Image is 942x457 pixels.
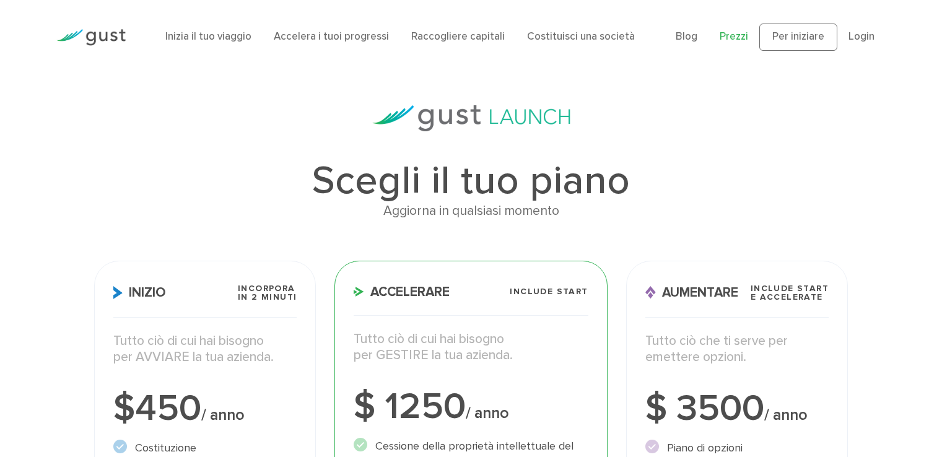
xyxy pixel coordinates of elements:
[312,157,630,204] font: Scegli il tuo piano
[135,442,196,455] font: Costituzione
[370,284,450,300] font: Accelerare
[527,30,635,43] a: Costituisci una società
[354,331,504,347] font: Tutto ciò di cui hai bisogno
[662,285,738,300] font: Aumentare
[238,292,297,302] font: in 2 minuti
[772,30,824,43] font: Per iniziare
[645,349,746,365] font: emettere opzioni.
[751,283,829,294] font: Include START
[165,30,251,43] a: Inizia il tuo viaggio
[113,386,201,430] font: $450
[56,29,126,46] img: Logo Gust
[383,203,559,219] font: Aggiorna in qualsiasi momento
[667,442,743,455] font: Piano di opzioni
[645,386,764,430] font: $ 3500
[354,385,466,429] font: $ 1250
[372,105,570,131] img: gust-launch-logos.svg
[645,333,788,349] font: Tutto ciò che ti serve per
[201,406,245,424] font: / anno
[676,30,697,43] a: Blog
[759,24,837,51] a: Per iniziare
[510,286,588,297] font: Include START
[238,283,295,294] font: Incorpora
[354,347,513,363] font: per GESTIRE la tua azienda.
[113,286,123,299] img: Icona di avvio X2
[720,30,748,43] a: Prezzi
[129,285,165,300] font: Inizio
[113,349,274,365] font: per AVVIARE la tua azienda.
[411,30,505,43] a: Raccogliere capitali
[848,30,874,43] a: Login
[466,404,509,422] font: / anno
[645,286,656,299] img: Icona di sollevamento
[274,30,389,43] a: Accelera i tuoi progressi
[751,292,823,302] font: e ACCELERATE
[354,287,364,297] img: Icona Accelera
[764,406,808,424] font: / anno
[113,333,264,349] font: Tutto ciò di cui hai bisogno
